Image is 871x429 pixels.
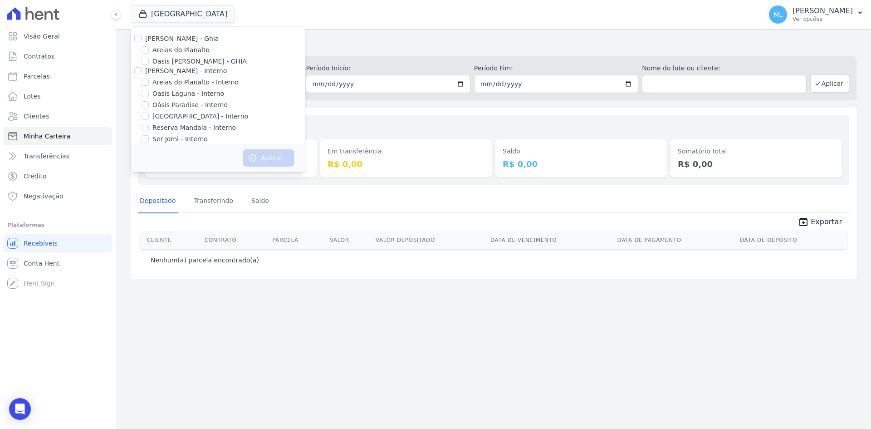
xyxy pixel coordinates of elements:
[24,172,47,181] span: Crédito
[152,78,239,87] label: Areias do Planalto - Interno
[487,231,614,249] th: Data de Vencimento
[773,11,783,18] span: ML
[24,72,50,81] span: Parcelas
[4,67,112,85] a: Parcelas
[4,87,112,105] a: Lotes
[614,231,736,249] th: Data de Pagamento
[678,158,835,170] dd: R$ 0,00
[24,192,64,201] span: Negativação
[4,234,112,252] a: Recebíveis
[4,187,112,205] a: Negativação
[152,100,228,110] label: Oásis Paradise - Interno
[152,45,210,55] label: Areias do Planalto
[24,259,59,268] span: Conta Hent
[326,231,372,249] th: Valor
[4,127,112,145] a: Minha Carteira
[24,239,58,248] span: Recebíveis
[798,217,809,227] i: unarchive
[811,217,842,227] span: Exportar
[503,147,660,156] dt: Saldo
[131,5,235,23] button: [GEOGRAPHIC_DATA]
[201,231,269,249] th: Contrato
[328,147,484,156] dt: Em transferência
[152,123,236,133] label: Reserva Mandala - Interno
[4,254,112,272] a: Conta Hent
[4,147,112,165] a: Transferências
[4,107,112,125] a: Clientes
[474,64,638,73] label: Período Fim:
[4,47,112,65] a: Contratos
[24,132,70,141] span: Minha Carteira
[152,89,224,99] label: Oasis Laguna - Interno
[24,152,69,161] span: Transferências
[372,231,487,249] th: Valor Depositado
[250,190,271,213] a: Saldo
[269,231,326,249] th: Parcela
[192,190,235,213] a: Transferindo
[736,231,847,249] th: Data de Depósito
[152,134,208,144] label: Ser Jomi - Interno
[24,112,49,121] span: Clientes
[138,190,178,213] a: Depositado
[243,149,294,167] button: Aplicar
[4,167,112,185] a: Crédito
[762,2,871,27] button: ML [PERSON_NAME] Ver opções
[642,64,806,73] label: Nome do lote ou cliente:
[306,64,470,73] label: Período Inicío:
[791,217,849,229] a: unarchive Exportar
[24,52,54,61] span: Contratos
[152,112,248,121] label: [GEOGRAPHIC_DATA] - Interno
[810,74,849,93] button: Aplicar
[24,32,60,41] span: Visão Geral
[152,57,247,66] label: Oasis [PERSON_NAME] - GHIA
[4,27,112,45] a: Visão Geral
[793,15,853,23] p: Ver opções
[328,158,484,170] dd: R$ 0,00
[793,6,853,15] p: [PERSON_NAME]
[145,35,219,42] label: [PERSON_NAME] - Ghia
[151,256,259,265] p: Nenhum(a) parcela encontrado(a)
[24,92,41,101] span: Lotes
[7,220,108,231] div: Plataformas
[131,36,856,53] h2: Minha Carteira
[503,158,660,170] dd: R$ 0,00
[140,231,201,249] th: Cliente
[678,147,835,156] dt: Somatório total
[145,67,227,74] label: [PERSON_NAME] - Interno
[9,398,31,420] div: Open Intercom Messenger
